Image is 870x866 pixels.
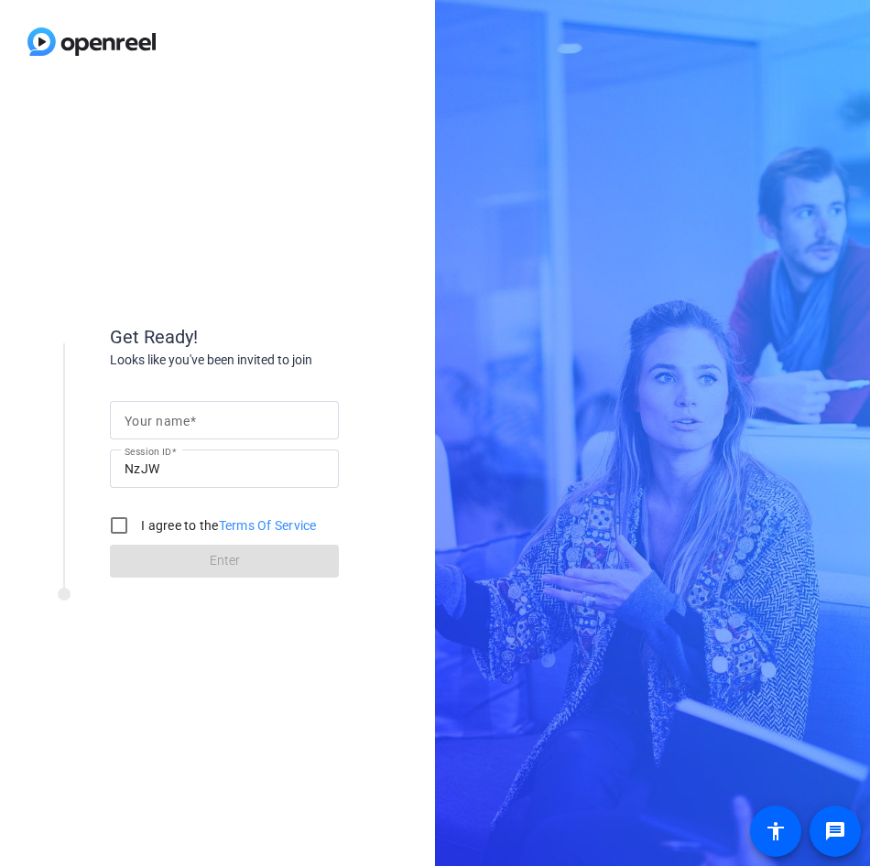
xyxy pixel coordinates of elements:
[137,516,317,535] label: I agree to the
[824,820,846,842] mat-icon: message
[110,323,476,351] div: Get Ready!
[765,820,787,842] mat-icon: accessibility
[219,518,317,533] a: Terms Of Service
[110,351,476,370] div: Looks like you've been invited to join
[125,414,190,428] mat-label: Your name
[125,446,171,457] mat-label: Session ID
